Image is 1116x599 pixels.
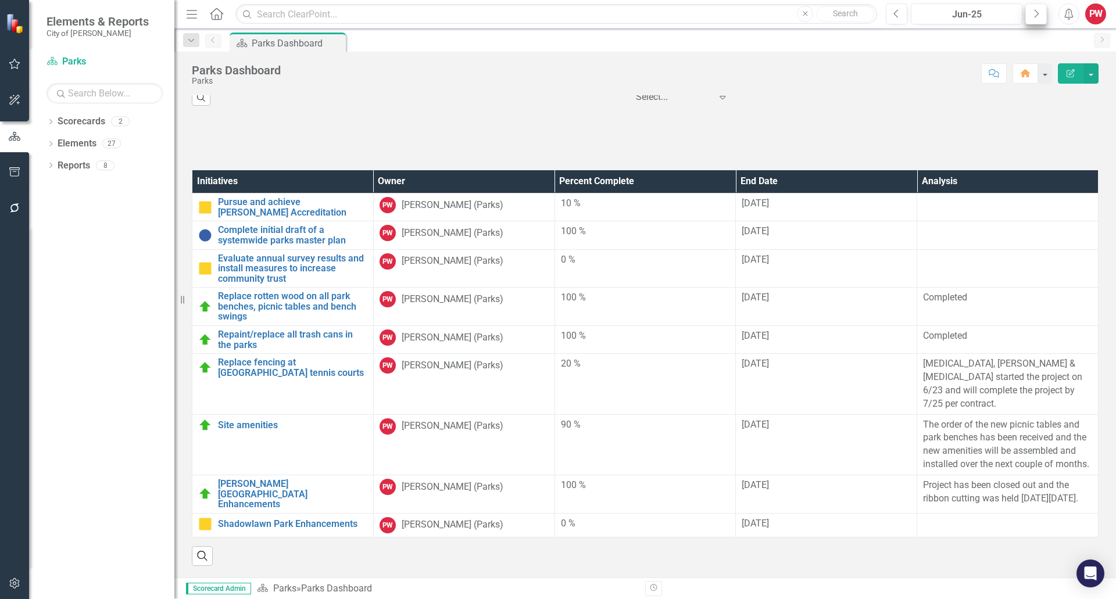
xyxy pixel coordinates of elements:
[1085,3,1106,24] button: PW
[742,518,769,529] span: [DATE]
[198,333,212,347] img: On Target
[198,261,212,275] img: Caution
[923,357,1092,410] p: [MEDICAL_DATA], [PERSON_NAME] & [MEDICAL_DATA] started the project on 6/23 and will complete the ...
[402,293,503,306] div: [PERSON_NAME] (Parks)
[736,249,917,288] td: Double-Click to Edit
[742,358,769,369] span: [DATE]
[373,513,555,537] td: Double-Click to Edit
[218,253,367,284] a: Evaluate annual survey results and install measures to increase community trust
[257,582,636,596] div: »
[917,414,1099,475] td: Double-Click to Edit
[923,329,1092,343] p: Completed
[273,583,296,594] a: Parks
[402,480,503,494] div: [PERSON_NAME] (Parks)
[192,193,374,221] td: Double-Click to Edit Right Click for Context Menu
[917,326,1099,354] td: Double-Click to Edit
[218,225,367,245] a: Complete initial draft of a systemwide parks master plan
[380,418,396,435] div: PW
[561,357,730,371] div: 20 %
[561,225,730,238] div: 100 %
[917,249,1099,288] td: Double-Click to Edit
[373,326,555,354] td: Double-Click to Edit
[742,225,769,236] span: [DATE]
[218,420,367,431] a: Site amenities
[58,159,90,173] a: Reports
[380,479,396,495] div: PW
[218,291,367,322] a: Replace rotten wood on all park benches, picnic tables and bench swings
[198,517,212,531] img: Caution
[561,291,730,304] div: 100 %
[736,193,917,221] td: Double-Click to Edit
[917,354,1099,414] td: Double-Click to Edit
[555,288,736,326] td: Double-Click to Edit
[218,197,367,217] a: Pursue and achieve [PERSON_NAME] Accreditation
[46,15,149,28] span: Elements & Reports
[198,361,212,375] img: On Target
[380,253,396,270] div: PW
[192,77,281,85] div: Parks
[102,139,121,149] div: 27
[402,331,503,345] div: [PERSON_NAME] (Parks)
[555,414,736,475] td: Double-Click to Edit
[402,359,503,372] div: [PERSON_NAME] (Parks)
[742,254,769,265] span: [DATE]
[736,326,917,354] td: Double-Click to Edit
[380,357,396,374] div: PW
[402,227,503,240] div: [PERSON_NAME] (Parks)
[198,418,212,432] img: On Target
[402,199,503,212] div: [PERSON_NAME] (Parks)
[380,225,396,241] div: PW
[192,64,281,77] div: Parks Dashboard
[373,288,555,326] td: Double-Click to Edit
[736,513,917,537] td: Double-Click to Edit
[555,513,736,537] td: Double-Click to Edit
[833,9,858,18] span: Search
[555,354,736,414] td: Double-Click to Edit
[192,354,374,414] td: Double-Click to Edit Right Click for Context Menu
[96,160,115,170] div: 8
[380,329,396,346] div: PW
[186,583,251,594] span: Scorecard Admin
[58,115,105,128] a: Scorecards
[561,418,730,432] div: 90 %
[198,300,212,314] img: On Target
[402,254,503,268] div: [PERSON_NAME] (Parks)
[218,479,367,510] a: [PERSON_NAME][GEOGRAPHIC_DATA] Enhancements
[561,479,730,492] div: 100 %
[923,291,1092,304] p: Completed
[917,288,1099,326] td: Double-Click to Edit
[736,221,917,249] td: Double-Click to Edit
[198,487,212,501] img: On Target
[192,475,374,514] td: Double-Click to Edit Right Click for Context Menu
[561,517,730,530] div: 0 %
[742,330,769,341] span: [DATE]
[192,513,374,537] td: Double-Click to Edit Right Click for Context Menu
[402,419,503,433] div: [PERSON_NAME] (Parks)
[198,228,212,242] img: No Information
[555,475,736,514] td: Double-Click to Edit
[555,221,736,249] td: Double-Click to Edit
[736,354,917,414] td: Double-Click to Edit
[301,583,372,594] div: Parks Dashboard
[373,354,555,414] td: Double-Click to Edit
[46,55,163,69] a: Parks
[373,221,555,249] td: Double-Click to Edit
[373,414,555,475] td: Double-Click to Edit
[192,326,374,354] td: Double-Click to Edit Right Click for Context Menu
[402,518,503,532] div: [PERSON_NAME] (Parks)
[736,414,917,475] td: Double-Click to Edit
[917,475,1099,514] td: Double-Click to Edit
[555,249,736,288] td: Double-Click to Edit
[252,36,343,51] div: Parks Dashboard
[736,475,917,514] td: Double-Click to Edit
[192,249,374,288] td: Double-Click to Edit Right Click for Context Menu
[736,288,917,326] td: Double-Click to Edit
[58,137,96,150] a: Elements
[192,414,374,475] td: Double-Click to Edit Right Click for Context Menu
[6,13,26,34] img: ClearPoint Strategy
[816,6,874,22] button: Search
[218,519,367,529] a: Shadowlawn Park Enhancements
[917,221,1099,249] td: Double-Click to Edit
[555,193,736,221] td: Double-Click to Edit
